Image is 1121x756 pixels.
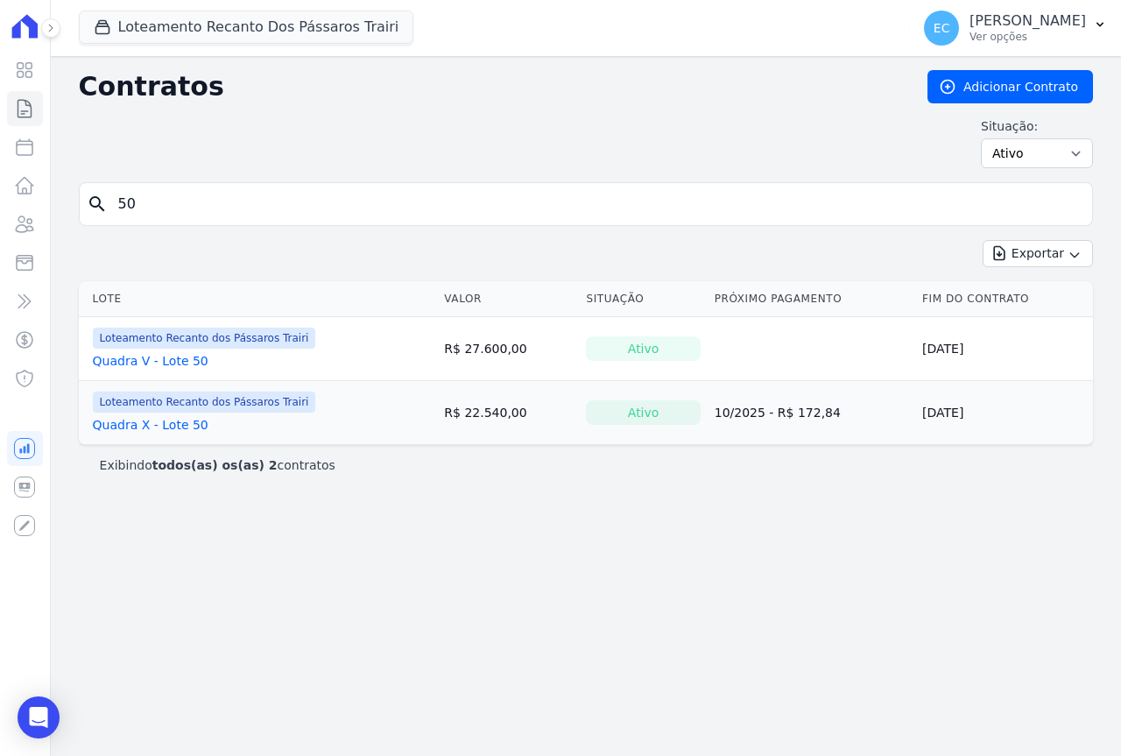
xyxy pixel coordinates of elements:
th: Lote [79,281,438,317]
td: [DATE] [915,381,1093,445]
span: Loteamento Recanto dos Pássaros Trairi [93,328,316,349]
p: Exibindo contratos [100,456,335,474]
div: Ativo [586,336,700,361]
td: R$ 27.600,00 [437,317,579,381]
button: Loteamento Recanto Dos Pássaros Trairi [79,11,414,44]
p: Ver opções [969,30,1086,44]
div: Ativo [586,400,700,425]
button: EC [PERSON_NAME] Ver opções [910,4,1121,53]
a: Quadra V - Lote 50 [93,352,208,370]
p: [PERSON_NAME] [969,12,1086,30]
div: Open Intercom Messenger [18,696,60,738]
th: Próximo Pagamento [708,281,915,317]
input: Buscar por nome do lote [108,187,1085,222]
a: Adicionar Contrato [927,70,1093,103]
h2: Contratos [79,71,899,102]
span: EC [934,22,950,34]
label: Situação: [981,117,1093,135]
td: [DATE] [915,317,1093,381]
th: Fim do Contrato [915,281,1093,317]
i: search [87,194,108,215]
th: Valor [437,281,579,317]
b: todos(as) os(as) 2 [152,458,278,472]
span: Loteamento Recanto dos Pássaros Trairi [93,392,316,413]
a: 10/2025 - R$ 172,84 [715,406,841,420]
button: Exportar [983,240,1093,267]
a: Quadra X - Lote 50 [93,416,208,434]
td: R$ 22.540,00 [437,381,579,445]
th: Situação [579,281,707,317]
